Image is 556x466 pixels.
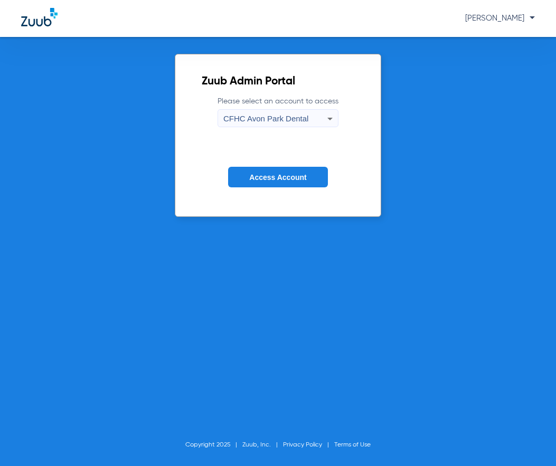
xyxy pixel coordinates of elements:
span: CFHC Avon Park Dental [223,114,308,123]
img: Zuub Logo [21,8,58,26]
span: [PERSON_NAME] [465,14,535,22]
li: Zuub, Inc. [242,440,283,450]
span: Access Account [249,173,306,182]
label: Please select an account to access [218,96,338,127]
li: Copyright 2025 [185,440,242,450]
button: Access Account [228,167,327,187]
a: Privacy Policy [283,442,322,448]
h2: Zuub Admin Portal [202,77,354,87]
a: Terms of Use [334,442,371,448]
